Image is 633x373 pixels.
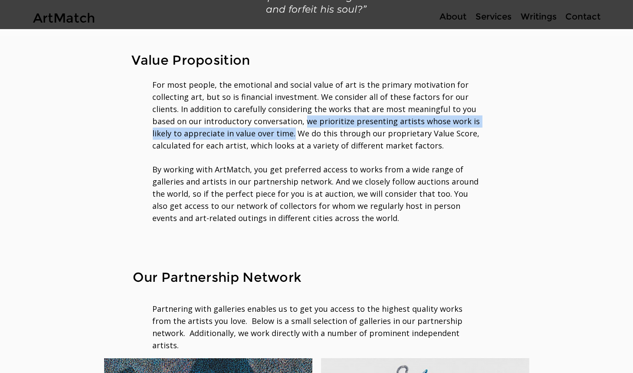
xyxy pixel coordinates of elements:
span: By working with ArtMatch, you get preferred access to works from a wide range of galleries and ar... [153,164,479,223]
nav: Site [407,10,604,23]
span: Value Proposition [132,52,250,68]
a: ArtMatch [33,10,95,26]
span: Our Partnership Network [133,269,302,285]
span: Partnering with galleries enables us to get you access to the highest quality works from the arti... [153,304,463,350]
a: Writings [516,10,561,23]
span: For most people, the emotional and social value of art is the primary motivation for collecting a... [153,79,480,151]
a: Services [471,10,516,23]
a: About [435,10,471,23]
a: Contact [561,10,604,23]
p: Contact [561,10,605,23]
